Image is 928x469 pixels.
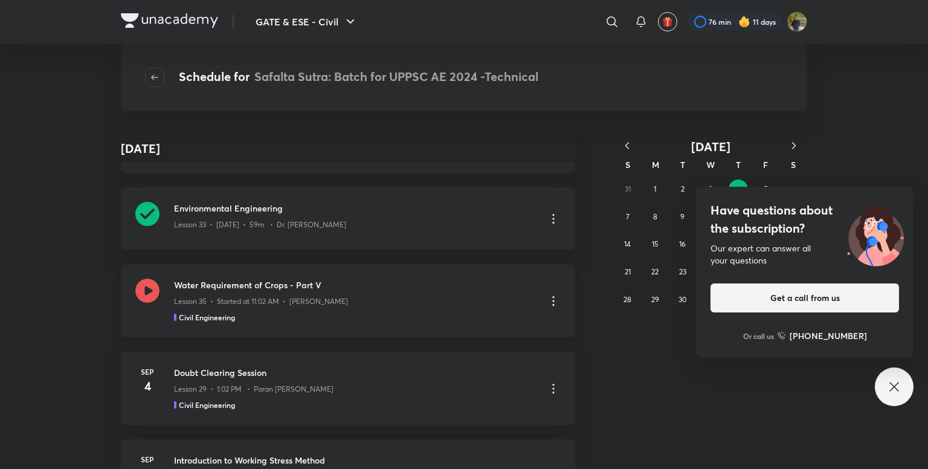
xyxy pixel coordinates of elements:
[618,290,637,309] button: September 28, 2025
[653,212,657,221] abbr: September 8, 2025
[680,159,685,170] abbr: Tuesday
[673,180,692,199] button: September 2, 2025
[174,296,348,307] p: Lesson 35 • Started at 11:02 AM • [PERSON_NAME]
[681,184,685,193] abbr: September 2, 2025
[645,180,665,199] button: September 1, 2025
[736,184,740,194] abbr: September 4, 2025
[135,377,159,395] h4: 4
[791,159,796,170] abbr: Saturday
[791,184,796,193] abbr: September 6, 2025
[673,207,692,227] button: September 9, 2025
[640,139,781,154] button: [DATE]
[679,267,686,276] abbr: September 23, 2025
[787,11,807,32] img: shubham rawat
[710,283,899,312] button: Get a call from us
[710,242,899,267] div: Our expert can answer all your questions
[121,140,160,158] h4: [DATE]
[691,138,730,155] span: [DATE]
[174,384,333,395] p: Lesson 29 • 1:02 PM • Paran [PERSON_NAME]
[121,187,575,250] a: Environmental EngineeringLesson 33 • [DATE] • 59m • Dr. [PERSON_NAME]
[179,312,235,323] h5: Civil Engineering
[626,212,630,221] abbr: September 7, 2025
[645,290,665,309] button: September 29, 2025
[121,13,218,28] img: Company Logo
[624,239,631,248] abbr: September 14, 2025
[738,16,750,28] img: streak
[778,329,867,342] a: [PHONE_NUMBER]
[174,366,536,379] h3: Doubt Clearing Session
[618,262,637,282] button: September 21, 2025
[652,239,659,248] abbr: September 15, 2025
[651,267,659,276] abbr: September 22, 2025
[756,180,776,199] button: September 5, 2025
[625,267,631,276] abbr: September 21, 2025
[673,262,692,282] button: September 23, 2025
[784,180,803,199] button: September 6, 2025
[174,279,536,291] h3: Water Requirement of Crops - Part V
[662,16,673,27] img: avatar
[135,454,159,465] h6: Sep
[673,290,692,309] button: September 30, 2025
[645,262,665,282] button: September 22, 2025
[254,68,538,85] span: Safalta Sutra: Batch for UPPSC AE 2024 -Technical
[710,201,899,238] h4: Have questions about the subscription?
[174,202,536,215] h3: Environmental Engineering
[645,234,665,254] button: September 15, 2025
[121,264,575,337] a: Water Requirement of Crops - Part VLesson 35 • Started at 11:02 AM • [PERSON_NAME]Civil Engineering
[618,207,637,227] button: September 7, 2025
[121,13,218,31] a: Company Logo
[625,159,630,170] abbr: Sunday
[174,219,346,230] p: Lesson 33 • [DATE] • 59m • Dr. [PERSON_NAME]
[837,201,913,267] img: ttu_illustration_new.svg
[652,159,659,170] abbr: Monday
[729,180,748,199] button: September 4, 2025
[654,184,656,193] abbr: September 1, 2025
[673,234,692,254] button: September 16, 2025
[121,352,575,425] a: Sep4Doubt Clearing SessionLesson 29 • 1:02 PM • Paran [PERSON_NAME]Civil Engineering
[743,331,774,341] p: Or call us
[179,68,538,87] h4: Schedule for
[709,184,712,193] abbr: September 3, 2025
[645,207,665,227] button: September 8, 2025
[623,295,631,304] abbr: September 28, 2025
[736,159,741,170] abbr: Thursday
[618,234,637,254] button: September 14, 2025
[678,295,686,304] abbr: September 30, 2025
[658,12,677,31] button: avatar
[701,180,720,199] button: September 3, 2025
[764,184,768,193] abbr: September 5, 2025
[680,212,685,221] abbr: September 9, 2025
[706,159,715,170] abbr: Wednesday
[179,399,235,410] h5: Civil Engineering
[679,239,686,248] abbr: September 16, 2025
[174,454,536,467] h3: Introduction to Working Stress Method
[651,295,659,304] abbr: September 29, 2025
[135,366,159,377] h6: Sep
[790,329,867,342] h6: [PHONE_NUMBER]
[763,159,768,170] abbr: Friday
[248,10,365,34] button: GATE & ESE - Civil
